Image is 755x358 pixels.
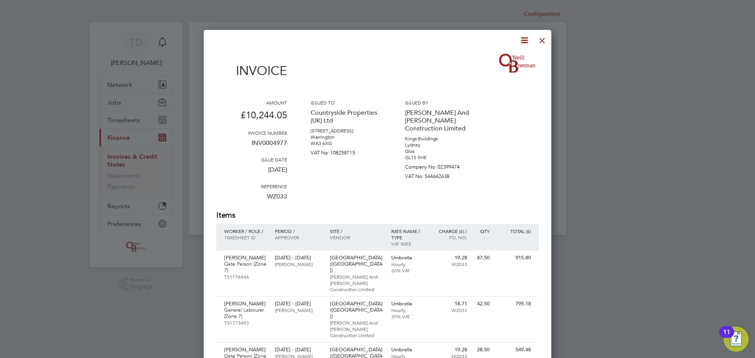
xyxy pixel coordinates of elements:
[497,228,531,234] p: Total (£)
[275,261,322,267] p: [PERSON_NAME]
[224,261,267,274] p: Gate Person (Zone 7)
[224,301,267,307] p: [PERSON_NAME]
[433,228,467,234] p: Charge (£) /
[275,234,322,241] p: Approver
[496,51,539,75] img: oneillandbrennan-logo-remittance.png
[275,301,322,307] p: [DATE] - [DATE]
[330,255,383,274] p: [GEOGRAPHIC_DATA] ([GEOGRAPHIC_DATA])
[391,261,425,267] p: Hourly
[405,99,476,106] h3: Issued by
[216,156,287,163] h3: Issue date
[311,140,381,147] p: WA3 6XG
[391,241,425,247] p: VAT rate
[216,163,287,183] p: [DATE]
[433,261,467,267] p: WZ033
[275,307,322,313] p: [PERSON_NAME]
[330,234,383,241] p: Vendor
[405,142,476,148] p: Lydney
[216,99,287,106] h3: Amount
[216,210,539,221] h2: Items
[330,274,383,292] p: [PERSON_NAME] And [PERSON_NAME] Construction Limited
[224,307,267,319] p: General Labourer (Zone 7)
[216,130,287,136] h3: Invoice number
[216,63,287,78] h1: Invoice
[475,347,490,353] p: 28.50
[311,147,381,156] p: VAT No: 108258715
[723,332,730,342] div: 11
[224,347,267,353] p: [PERSON_NAME]
[433,347,467,353] p: 19.28
[391,347,425,353] p: Umbrella
[311,99,381,106] h3: Issued to
[391,228,425,241] p: Rate name / type
[433,234,467,241] p: Po. No.
[497,255,531,261] p: 915.80
[330,301,383,319] p: [GEOGRAPHIC_DATA] ([GEOGRAPHIC_DATA])
[497,301,531,307] p: 795.18
[216,189,287,210] p: WZ033
[224,274,267,280] p: TS1776446
[275,228,322,234] p: Period /
[405,154,476,161] p: GL15 5HE
[275,255,322,261] p: [DATE] - [DATE]
[216,183,287,189] h3: Reference
[405,106,476,136] p: [PERSON_NAME] And [PERSON_NAME] Construction Limited
[724,327,749,352] button: Open Resource Center, 11 new notifications
[391,255,425,261] p: Umbrella
[433,301,467,307] p: 18.71
[433,255,467,261] p: 19.28
[311,128,381,134] p: [STREET_ADDRESS]
[391,307,425,313] p: Hourly
[391,301,425,307] p: Umbrella
[216,106,287,130] p: £10,244.05
[224,319,267,326] p: TS1773493
[224,228,267,234] p: Worker / Role /
[475,228,490,234] p: QTY
[330,228,383,234] p: Site /
[405,170,476,180] p: VAT No: 544642638
[275,347,322,353] p: [DATE] - [DATE]
[433,307,467,313] p: WZ033
[311,106,381,128] p: Countryside Properties (UK) Ltd
[224,255,267,261] p: [PERSON_NAME]
[405,136,476,142] p: Kings Buildings
[311,134,381,140] p: Warrington
[391,313,425,319] p: 20% VAT
[216,136,287,156] p: INV0004977
[405,161,476,170] p: Company No: 02399474
[497,347,531,353] p: 549.48
[391,267,425,274] p: 20% VAT
[405,148,476,154] p: Glos
[224,234,267,241] p: Timesheet ID
[475,301,490,307] p: 42.50
[330,319,383,338] p: [PERSON_NAME] And [PERSON_NAME] Construction Limited
[475,255,490,261] p: 47.50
